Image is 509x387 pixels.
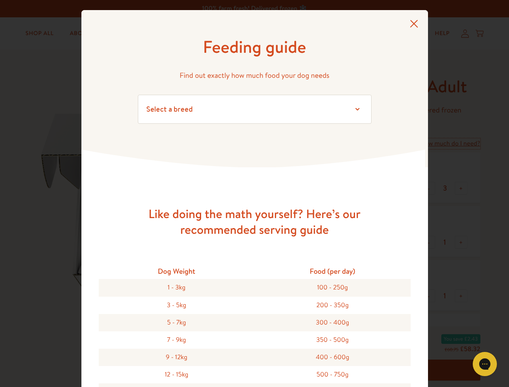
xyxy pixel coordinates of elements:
div: 500 - 750g [255,366,411,383]
div: Dog Weight [99,263,255,279]
div: 3 - 5kg [99,297,255,314]
iframe: Gorgias live chat messenger [469,349,501,379]
div: 7 - 9kg [99,331,255,349]
div: 400 - 600g [255,349,411,366]
div: Food (per day) [255,263,411,279]
div: 5 - 7kg [99,314,255,331]
div: 1 - 3kg [99,279,255,296]
div: 350 - 500g [255,331,411,349]
h3: Like doing the math yourself? Here’s our recommended serving guide [126,206,384,237]
div: 12 - 15kg [99,366,255,383]
div: 100 - 250g [255,279,411,296]
div: 9 - 12kg [99,349,255,366]
p: Find out exactly how much food your dog needs [138,69,372,82]
div: 300 - 400g [255,314,411,331]
h1: Feeding guide [138,36,372,58]
div: 200 - 350g [255,297,411,314]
